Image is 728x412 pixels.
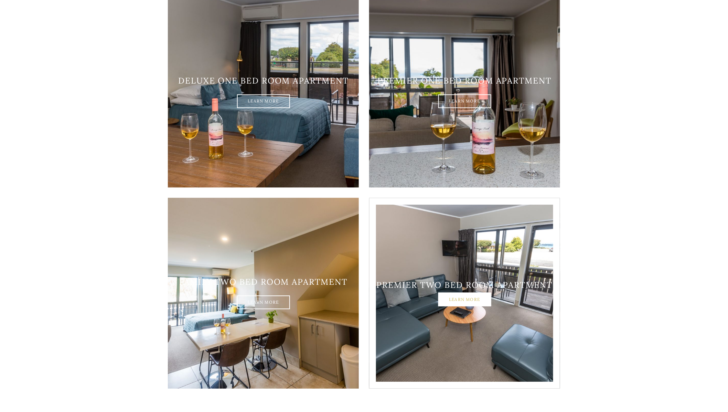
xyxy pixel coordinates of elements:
h3: Premier one bed room apartment [369,76,560,86]
a: Learn More [237,296,290,310]
h3: Family two bed room apartment [168,277,359,287]
a: Learn More [438,293,491,306]
a: Learn More [237,95,290,108]
h3: Deluxe one bed room apartment [168,76,359,86]
a: Learn More [438,95,491,108]
h3: Premier two bed room apartment [369,280,560,290]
